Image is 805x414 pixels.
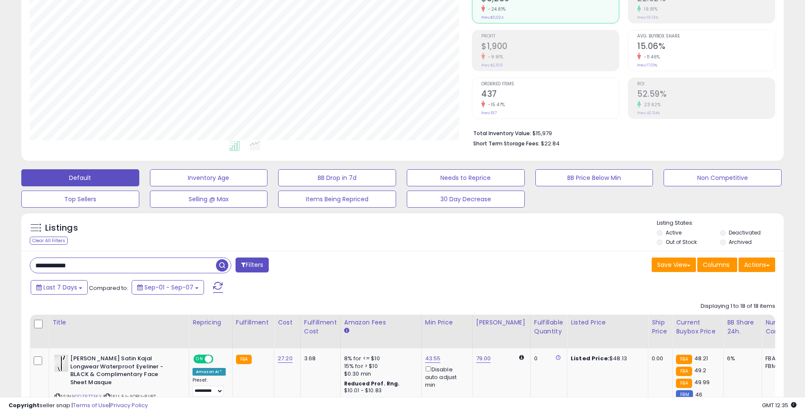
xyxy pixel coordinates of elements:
[676,367,692,376] small: FBA
[212,356,226,363] span: OFF
[657,219,783,227] p: Listing States:
[641,6,658,12] small: 19.81%
[476,318,527,327] div: [PERSON_NAME]
[52,318,185,327] div: Title
[535,169,653,186] button: BB Price Below Min
[304,318,337,336] div: Fulfillment Cost
[481,82,619,87] span: Ordered Items
[278,169,396,186] button: BB Drop in 7d
[485,6,506,12] small: -24.81%
[641,54,660,60] small: -11.46%
[571,318,644,327] div: Listed Price
[485,101,505,108] small: -15.47%
[30,237,68,245] div: Clear All Filters
[45,222,78,234] h5: Listings
[43,283,77,292] span: Last 7 Days
[481,110,497,116] small: Prev: 517
[652,318,669,336] div: Ship Price
[652,355,666,362] div: 0.00
[407,191,525,208] button: 30 Day Decrease
[641,101,661,108] small: 23.62%
[236,258,269,272] button: Filters
[344,318,418,327] div: Amazon Fees
[193,377,226,397] div: Preset:
[481,15,503,20] small: Prev: $11,024
[739,258,775,272] button: Actions
[89,284,128,292] span: Compared to:
[70,355,174,388] b: [PERSON_NAME] Satin Kajal Longwear Waterproof Eyeliner - BLACK & Complimentary Face Sheet Masque
[765,355,793,362] div: FBA: 13
[55,355,68,372] img: 41-3ZOnt9FL._SL40_.jpg
[637,82,775,87] span: ROI
[193,368,226,376] div: Amazon AI *
[425,354,441,363] a: 43.55
[31,280,88,295] button: Last 7 Days
[481,89,619,101] h2: 437
[765,362,793,370] div: FBM: 4
[637,89,775,101] h2: 52.59%
[425,365,466,389] div: Disable auto adjust min
[637,110,660,116] small: Prev: 42.54%
[150,169,268,186] button: Inventory Age
[344,362,415,370] div: 15% for > $10
[132,280,204,295] button: Sep-01 - Sep-07
[727,318,758,336] div: BB Share 24h.
[697,258,737,272] button: Columns
[425,318,469,327] div: Min Price
[637,34,775,39] span: Avg. Buybox Share
[344,327,349,335] small: Amazon Fees.
[485,54,503,60] small: -9.91%
[278,354,293,363] a: 27.20
[534,318,563,336] div: Fulfillable Quantity
[476,354,491,363] a: 79.00
[344,370,415,378] div: $0.30 min
[694,378,710,386] span: 49.99
[637,63,657,68] small: Prev: 17.01%
[694,354,708,362] span: 48.21
[534,355,561,362] div: 0
[150,191,268,208] button: Selling @ Max
[9,401,40,409] strong: Copyright
[637,41,775,53] h2: 15.06%
[481,63,503,68] small: Prev: $2,109
[676,318,720,336] div: Current Buybox Price
[193,318,229,327] div: Repricing
[666,238,697,246] label: Out of Stock
[110,401,148,409] a: Privacy Policy
[729,238,752,246] label: Archived
[473,127,769,138] li: $15,979
[236,318,270,327] div: Fulfillment
[344,387,415,394] div: $10.01 - $10.83
[407,169,525,186] button: Needs to Reprice
[21,191,139,208] button: Top Sellers
[701,302,775,310] div: Displaying 1 to 18 of 18 items
[703,261,730,269] span: Columns
[9,402,148,410] div: seller snap | |
[344,355,415,362] div: 8% for <= $10
[571,354,609,362] b: Listed Price:
[304,355,334,362] div: 3.68
[236,355,252,364] small: FBA
[73,401,109,409] a: Terms of Use
[541,139,560,148] span: $22.84
[481,41,619,53] h2: $1,900
[727,355,755,362] div: 6%
[473,140,540,147] b: Short Term Storage Fees:
[21,169,139,186] button: Default
[762,401,796,409] span: 2025-09-15 12:35 GMT
[571,355,641,362] div: $48.13
[729,229,761,236] label: Deactivated
[194,356,205,363] span: ON
[694,366,707,374] span: 49.2
[664,169,782,186] button: Non Competitive
[652,258,696,272] button: Save View
[637,15,658,20] small: Prev: 19.13%
[473,130,531,137] b: Total Inventory Value:
[765,318,796,336] div: Num of Comp.
[278,318,297,327] div: Cost
[344,380,400,387] b: Reduced Prof. Rng.
[676,379,692,388] small: FBA
[481,34,619,39] span: Profit
[666,229,681,236] label: Active
[144,283,193,292] span: Sep-01 - Sep-07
